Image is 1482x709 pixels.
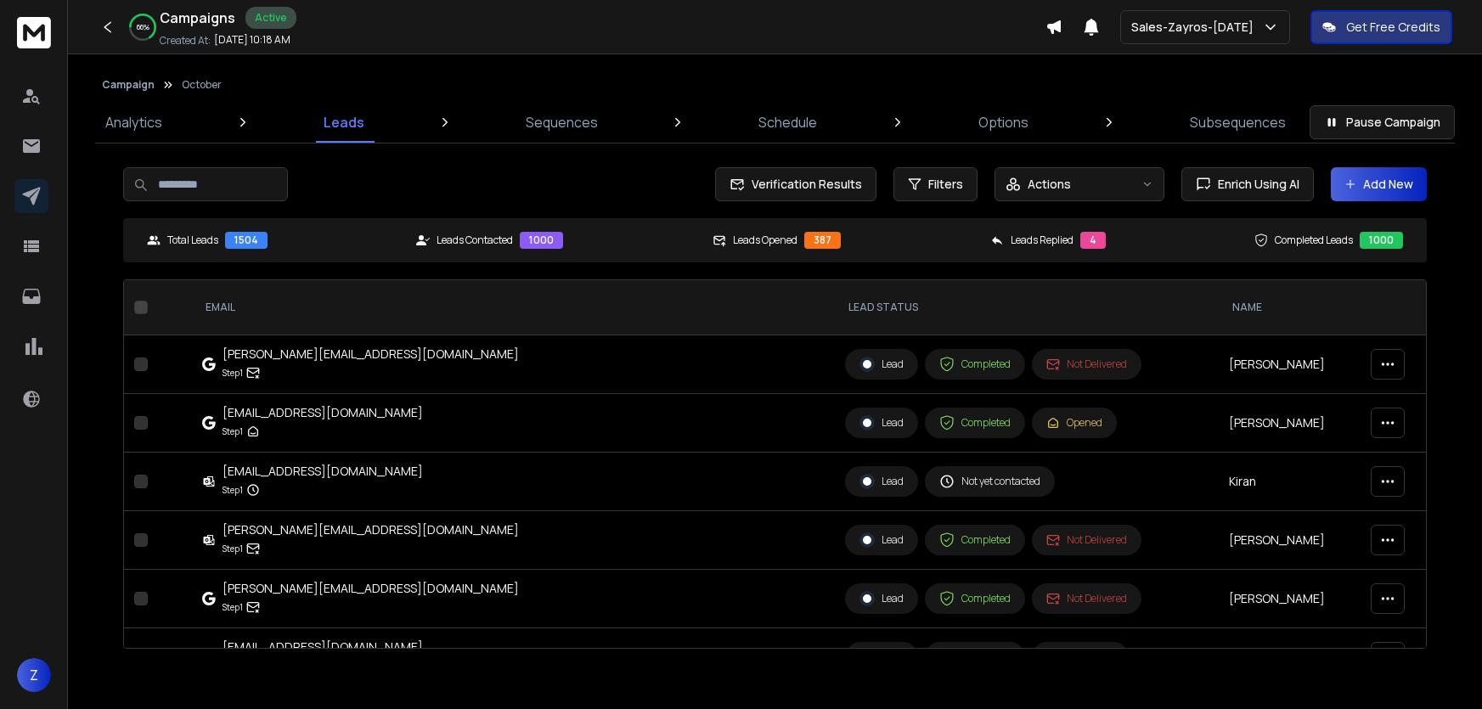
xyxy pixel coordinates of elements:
[1360,232,1403,249] div: 1000
[1046,592,1127,605] div: Not Delivered
[835,280,1220,335] th: LEAD STATUS
[313,102,375,143] a: Leads
[1046,533,1127,547] div: Not Delivered
[804,232,841,249] div: 387
[167,234,218,247] p: Total Leads
[223,540,243,557] p: Step 1
[214,33,290,47] p: [DATE] 10:18 AM
[1181,167,1314,201] button: Enrich Using AI
[182,78,222,92] p: October
[1310,105,1455,139] button: Pause Campaign
[1011,234,1073,247] p: Leads Replied
[520,232,563,249] div: 1000
[859,415,904,430] div: Lead
[160,34,211,48] p: Created At:
[1331,167,1427,201] button: Add New
[859,532,904,548] div: Lead
[324,112,364,132] p: Leads
[223,481,243,498] p: Step 1
[745,176,862,193] span: Verification Results
[160,8,235,28] h1: Campaigns
[939,532,1011,548] div: Completed
[223,364,243,381] p: Step 1
[1219,570,1360,628] td: [PERSON_NAME]
[859,591,904,606] div: Lead
[223,404,423,421] div: [EMAIL_ADDRESS][DOMAIN_NAME]
[225,232,268,249] div: 1504
[1080,232,1106,249] div: 4
[859,357,904,372] div: Lead
[192,280,835,335] th: EMAIL
[17,658,51,692] button: Z
[978,112,1028,132] p: Options
[1219,394,1360,453] td: [PERSON_NAME]
[1219,511,1360,570] td: [PERSON_NAME]
[245,7,296,29] div: Active
[102,78,155,92] button: Campaign
[733,234,797,247] p: Leads Opened
[526,112,598,132] p: Sequences
[748,102,827,143] a: Schedule
[939,591,1011,606] div: Completed
[95,102,172,143] a: Analytics
[1219,335,1360,394] td: [PERSON_NAME]
[223,423,243,440] p: Step 1
[1310,10,1452,44] button: Get Free Credits
[105,112,162,132] p: Analytics
[223,346,519,363] div: [PERSON_NAME][EMAIL_ADDRESS][DOMAIN_NAME]
[1131,19,1260,36] p: Sales-Zayros-[DATE]
[939,474,1040,489] div: Not yet contacted
[1219,628,1360,687] td: Kapil
[516,102,608,143] a: Sequences
[893,167,978,201] button: Filters
[968,102,1039,143] a: Options
[1046,416,1102,430] div: Opened
[1190,112,1286,132] p: Subsequences
[223,521,519,538] div: [PERSON_NAME][EMAIL_ADDRESS][DOMAIN_NAME]
[223,580,519,597] div: [PERSON_NAME][EMAIL_ADDRESS][DOMAIN_NAME]
[939,415,1011,430] div: Completed
[1346,19,1440,36] p: Get Free Credits
[1046,357,1127,371] div: Not Delivered
[1275,234,1353,247] p: Completed Leads
[939,357,1011,372] div: Completed
[715,167,876,201] button: Verification Results
[1219,280,1360,335] th: NAME
[758,112,817,132] p: Schedule
[437,234,513,247] p: Leads Contacted
[859,474,904,489] div: Lead
[137,22,149,32] p: 66 %
[1180,102,1296,143] a: Subsequences
[223,463,423,480] div: [EMAIL_ADDRESS][DOMAIN_NAME]
[223,639,423,656] div: [EMAIL_ADDRESS][DOMAIN_NAME]
[928,176,963,193] span: Filters
[1219,453,1360,511] td: Kiran
[223,599,243,616] p: Step 1
[1211,176,1299,193] span: Enrich Using AI
[1028,176,1071,193] p: Actions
